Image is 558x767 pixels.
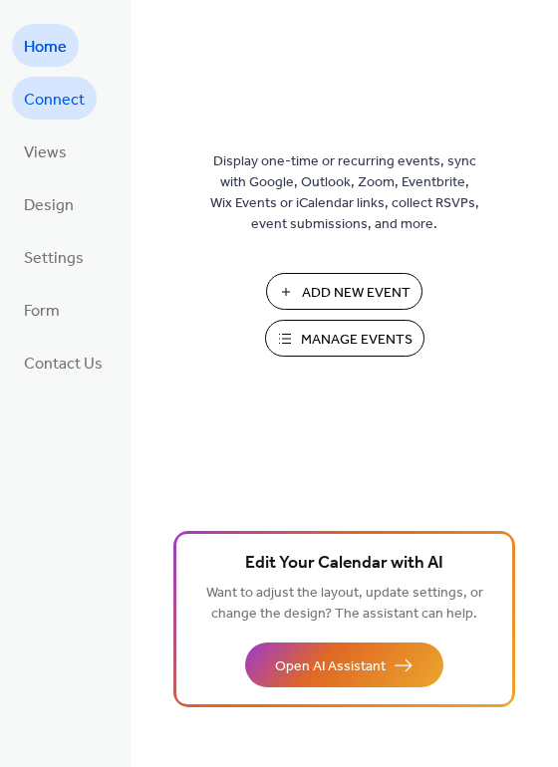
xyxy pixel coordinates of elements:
a: Design [12,182,86,225]
span: Open AI Assistant [275,656,386,677]
span: Views [24,137,67,168]
a: Settings [12,235,96,278]
a: Connect [12,77,97,120]
a: Views [12,129,79,172]
a: Contact Us [12,341,115,383]
span: Manage Events [301,330,413,351]
span: Add New Event [302,283,411,304]
span: Contact Us [24,349,103,380]
button: Manage Events [265,320,424,357]
a: Home [12,24,79,67]
button: Open AI Assistant [245,642,443,687]
a: Form [12,288,72,331]
span: Form [24,296,60,327]
span: Settings [24,243,84,274]
span: Connect [24,85,85,116]
span: Home [24,32,67,63]
span: Design [24,190,74,221]
span: Edit Your Calendar with AI [245,550,443,578]
span: Display one-time or recurring events, sync with Google, Outlook, Zoom, Eventbrite, Wix Events or ... [210,151,479,235]
button: Add New Event [266,273,422,310]
span: Want to adjust the layout, update settings, or change the design? The assistant can help. [206,580,483,628]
